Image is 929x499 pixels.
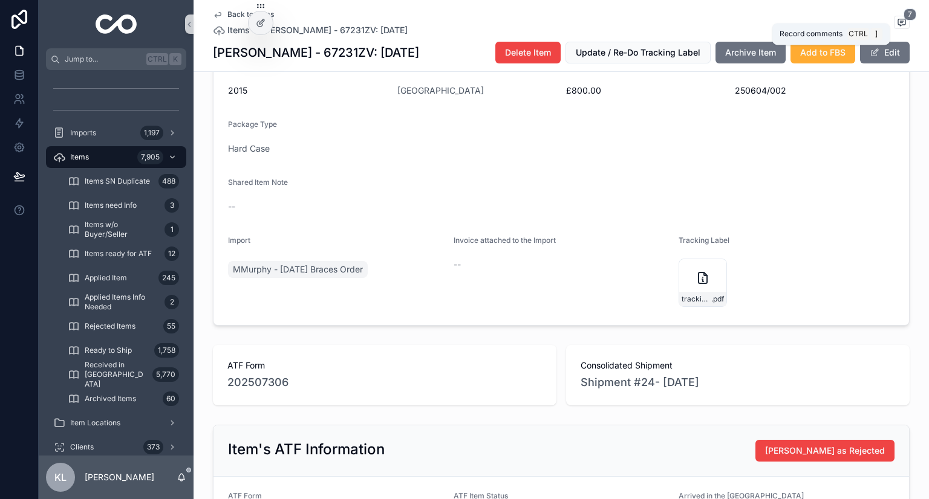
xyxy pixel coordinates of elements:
[165,246,179,261] div: 12
[711,294,724,304] span: .pdf
[165,295,179,309] div: 2
[65,54,142,64] span: Jump to...
[137,150,163,164] div: 7,905
[790,42,855,63] button: Add to FBS
[85,176,150,186] span: Items SN Duplicate
[143,440,163,454] div: 373
[860,42,910,63] button: Edit
[154,343,179,358] div: 1,758
[581,374,699,391] a: Shipment #24- [DATE]
[158,271,179,285] div: 245
[85,346,132,355] span: Ready to Ship
[140,126,163,140] div: 1,197
[85,201,137,210] span: Items need Info
[54,470,67,485] span: KL
[60,315,186,337] a: Rejected Items55
[85,360,148,389] span: Received in [GEOGRAPHIC_DATA]
[165,222,179,237] div: 1
[60,170,186,192] a: Items SN Duplicate488
[262,24,408,36] a: [PERSON_NAME] - 67231ZV: [DATE]
[85,394,136,404] span: Archived Items
[171,54,180,64] span: K
[158,174,179,188] div: 488
[39,70,194,456] div: scrollable content
[397,85,484,97] a: [GEOGRAPHIC_DATA]
[213,10,274,19] a: Back to Items
[566,42,711,63] button: Update / Re-Do Tracking Label
[228,120,277,129] span: Package Type
[60,340,186,361] a: Ready to Ship1,758
[163,391,179,406] div: 60
[227,374,288,391] a: 202507306
[765,445,885,457] span: [PERSON_NAME] as Rejected
[755,440,895,462] button: [PERSON_NAME] as Rejected
[715,42,786,63] button: Archive Item
[228,261,368,278] a: MMurphy - [DATE] Braces Order
[46,412,186,434] a: Item Locations
[872,29,881,39] span: ]
[213,24,250,36] a: Items
[581,359,895,372] span: Consolidated Shipment
[213,44,419,61] h1: [PERSON_NAME] - 67231ZV: [DATE]
[228,85,388,97] span: 2015
[566,85,725,97] span: £800.00
[60,243,186,265] a: Items ready for ATF12
[228,201,235,213] span: --
[46,122,186,144] a: Imports1,197
[735,85,895,97] span: 250604/002
[679,236,729,245] span: Tracking Label
[904,8,916,21] span: 7
[46,48,186,70] button: Jump to...CtrlK
[228,178,288,187] span: Shared Item Note
[146,53,168,65] span: Ctrl
[60,388,186,410] a: Archived Items60
[725,47,776,59] span: Archive Item
[85,249,152,259] span: Items ready for ATF
[228,440,385,459] h2: Item's ATF Information
[800,47,846,59] span: Add to FBS
[70,128,96,138] span: Imports
[228,236,250,245] span: Import
[70,418,120,428] span: Item Locations
[46,436,186,458] a: Clients373
[152,367,179,382] div: 5,770
[70,442,94,452] span: Clients
[233,263,363,275] span: MMurphy - [DATE] Braces Order
[227,24,250,36] span: Items
[85,471,154,483] p: [PERSON_NAME]
[505,47,551,59] span: Delete Item
[847,28,869,40] span: Ctrl
[60,291,186,313] a: Applied Items Info Needed2
[85,292,160,312] span: Applied Items Info Needed
[85,273,127,283] span: Applied Item
[165,198,179,213] div: 3
[682,294,711,304] span: tracking_label
[163,319,179,333] div: 55
[495,42,561,63] button: Delete Item
[46,146,186,168] a: Items7,905
[70,152,89,162] span: Items
[227,359,542,372] span: ATF Form
[228,143,270,155] a: Hard Case
[60,219,186,240] a: Items w/o Buyer/Seller1
[96,14,137,34] img: App logo
[227,10,274,19] span: Back to Items
[60,267,186,289] a: Applied Item245
[60,195,186,216] a: Items need Info3
[85,321,135,331] span: Rejected Items
[780,29,843,39] span: Record comments
[454,259,461,271] span: --
[576,47,700,59] span: Update / Re-Do Tracking Label
[454,236,556,245] span: Invoice attached to the Import
[60,364,186,385] a: Received in [GEOGRAPHIC_DATA]5,770
[894,16,910,31] button: 7
[85,220,160,239] span: Items w/o Buyer/Seller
